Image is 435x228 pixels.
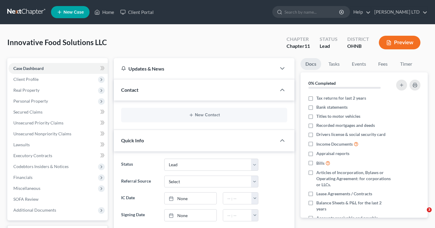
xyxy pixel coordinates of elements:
[13,164,69,169] span: Codebtors Insiders & Notices
[91,7,117,18] a: Home
[8,194,108,205] a: SOFA Review
[371,7,427,18] a: [PERSON_NAME] LTD
[316,200,391,212] span: Balance Sheets & P&L for the last 2 years
[121,137,144,143] span: Quick Info
[284,6,340,18] input: Search by name...
[63,10,84,15] span: New Case
[8,150,108,161] a: Executory Contracts
[316,113,360,119] span: Titles to motor vehicles
[13,88,39,93] span: Real Property
[320,36,338,43] div: Status
[316,170,391,188] span: Articles of Incorporation, Bylaws or Operating Agreement: for corporations or LLCs.
[118,209,161,221] label: Signing Date
[165,193,216,204] a: None
[316,160,325,166] span: Bills
[347,36,369,43] div: District
[13,207,56,213] span: Additional Documents
[13,98,48,104] span: Personal Property
[7,38,107,47] span: Innovative Food Solutions LLC
[13,77,39,82] span: Client Profile
[118,159,161,171] label: Status
[117,7,157,18] a: Client Portal
[121,87,138,93] span: Contact
[347,58,371,70] a: Events
[316,104,348,110] span: Bank statements
[324,58,345,70] a: Tasks
[316,191,372,197] span: Lease Agreements / Contracts
[287,36,310,43] div: Chapter
[379,36,420,49] button: Preview
[395,58,417,70] a: Timer
[223,210,252,221] input: -- : --
[121,65,269,72] div: Updates & News
[13,66,44,71] span: Case Dashboard
[316,150,349,157] span: Appraisal reports
[301,58,321,70] a: Docs
[13,175,32,180] span: Financials
[13,142,30,147] span: Lawsuits
[13,120,63,125] span: Unsecured Priority Claims
[8,128,108,139] a: Unsecured Nonpriority Claims
[320,43,338,50] div: Lead
[350,7,371,18] a: Help
[8,63,108,74] a: Case Dashboard
[316,95,366,101] span: Tax returns for last 2 years
[316,122,375,128] span: Recorded mortgages and deeds
[118,192,161,204] label: IC Date
[287,43,310,50] div: Chapter
[8,107,108,117] a: Secured Claims
[316,215,378,221] span: Accounts receivable and payable
[8,117,108,128] a: Unsecured Priority Claims
[13,131,71,136] span: Unsecured Nonpriority Claims
[223,193,252,204] input: -- : --
[427,207,432,212] span: 3
[13,109,42,114] span: Secured Claims
[165,210,216,221] a: None
[347,43,369,50] div: OHNB
[8,139,108,150] a: Lawsuits
[126,113,282,117] button: New Contact
[308,81,336,86] strong: 0% Completed
[13,197,39,202] span: SOFA Review
[414,207,429,222] iframe: Intercom live chat
[13,153,52,158] span: Executory Contracts
[316,141,353,147] span: Income Documents
[304,43,310,49] span: 11
[316,131,386,137] span: Drivers license & social security card
[13,186,40,191] span: Miscellaneous
[373,58,393,70] a: Fees
[118,176,161,188] label: Referral Source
